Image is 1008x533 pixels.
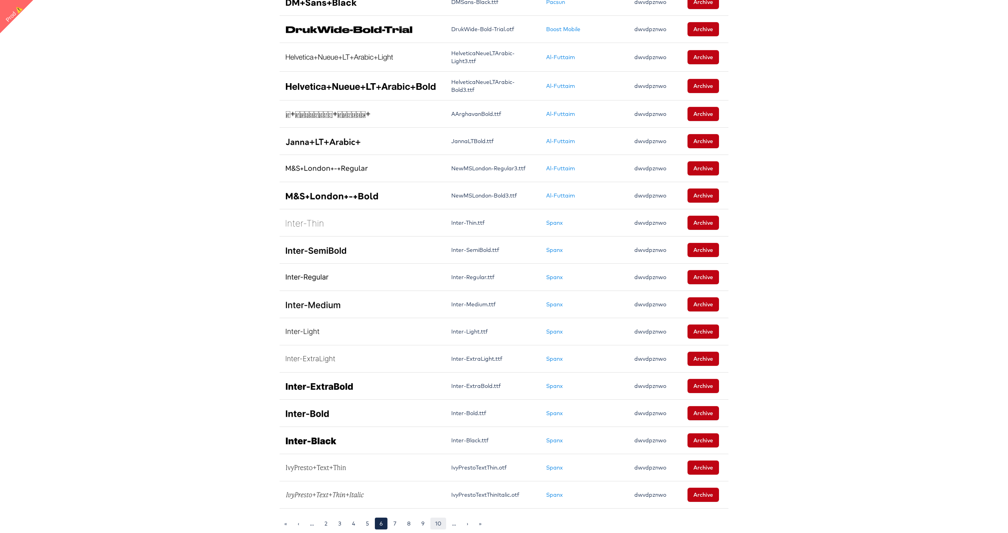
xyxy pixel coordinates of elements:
td: dwvdpznwo [628,373,681,400]
a: 4 [347,518,360,529]
td: dwvdpznwo [628,101,681,128]
a: Spanx [546,437,563,444]
a: Al-Futtaim [546,54,575,61]
td: dwvdpznwo [628,481,681,509]
a: 7 [389,518,401,529]
img: Helvetica Nueue LT Arabic Bold [286,83,435,90]
a: Spanx [546,274,563,281]
img: A Arghavan Arabic [286,111,370,118]
td: Inter-Regular.ttf [445,264,540,291]
td: Inter-Medium.ttf [445,291,540,318]
td: Inter-ExtraLight.ttf [445,345,540,373]
a: Spanx [546,355,563,362]
a: › [462,518,473,529]
img: Inter-ExtraLight [286,356,335,363]
img: Inter-Thin [286,220,323,227]
button: Archive [687,488,719,502]
a: Spanx [546,328,563,335]
td: JannaLTBold.ttf [445,128,540,155]
td: IvyPrestoTextThinItalic.otf [445,481,540,509]
a: « [280,518,292,529]
img: Helvetica Nueue LT Arabic Light [286,54,393,61]
img: Inter-SemiBold [286,247,346,254]
button: Archive [687,216,719,230]
a: ‹ [293,518,304,529]
button: Archive [687,352,719,366]
button: Archive [687,297,719,311]
td: Inter-ExtraBold.ttf [445,373,540,400]
td: dwvdpznwo [628,43,681,72]
td: dwvdpznwo [628,400,681,427]
a: Al-Futtaim [546,110,575,117]
a: Spanx [546,464,563,471]
td: dwvdpznwo [628,291,681,318]
td: AArghavanBold.ttf [445,101,540,128]
a: 5 [361,518,374,529]
button: Archive [687,79,719,93]
a: 2 [320,518,332,529]
td: Inter-SemiBold.ttf [445,237,540,264]
a: 9 [417,518,429,529]
img: IvyPresto Text Thin [286,465,346,471]
img: Inter-Bold [286,410,329,417]
td: Inter-Thin.ttf [445,209,540,237]
button: Archive [687,50,719,64]
td: dwvdpznwo [628,209,681,237]
td: Inter-Light.ttf [445,318,540,345]
td: dwvdpznwo [628,16,681,43]
a: … [305,518,319,529]
td: dwvdpznwo [628,182,681,209]
td: dwvdpznwo [628,454,681,481]
button: Archive [687,406,719,420]
img: Inter-Medium [286,302,340,308]
a: Al-Futtaim [546,192,575,199]
a: » [474,518,486,529]
img: M&S London - Regular [286,166,368,172]
a: 10 [430,518,446,529]
a: Spanx [546,491,563,498]
button: Archive [687,107,719,121]
a: Al-Futtaim [546,82,575,89]
button: Archive [687,270,719,284]
img: M&S London - Bold [286,193,378,199]
a: Spanx [546,246,563,253]
img: Inter-ExtraBold [286,383,353,390]
td: NewMSLondon-Bold3.ttf [445,182,540,209]
td: dwvdpznwo [628,264,681,291]
button: Archive [687,324,719,339]
td: Inter-Black.ttf [445,427,540,454]
button: Archive [687,460,719,475]
img: DrukWide-Bold-Trial [286,26,412,33]
img: Janna LT Arabic [286,138,360,145]
button: Archive [687,22,719,36]
button: Archive [687,433,719,447]
td: dwvdpznwo [628,318,681,345]
button: Archive [687,134,719,148]
a: Spanx [546,410,563,417]
td: dwvdpznwo [628,345,681,373]
td: dwvdpznwo [628,427,681,454]
a: Al-Futtaim [546,138,575,145]
td: dwvdpznwo [628,72,681,101]
td: NewMSLondon-Regular3.ttf [445,155,540,182]
img: Inter-Black [286,438,336,444]
button: Archive [687,188,719,203]
td: IvyPrestoTextThin.otf [445,454,540,481]
img: Inter-Light [286,329,319,335]
td: dwvdpznwo [628,237,681,264]
td: dwvdpznwo [628,128,681,155]
td: Inter-Bold.ttf [445,400,540,427]
button: Archive [687,379,719,393]
a: 6 [375,518,387,529]
a: 8 [402,518,415,529]
a: 3 [334,518,346,529]
button: Archive [687,243,719,257]
a: Al-Futtaim [546,165,575,172]
img: Inter-Regular [286,274,328,281]
a: Boost Mobile [546,26,580,33]
button: Archive [687,161,719,175]
img: IvyPresto Text Thin Italic [286,492,364,499]
a: Spanx [546,382,563,389]
a: Spanx [546,301,563,308]
td: DrukWide-Bold-Trial.otf [445,16,540,43]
